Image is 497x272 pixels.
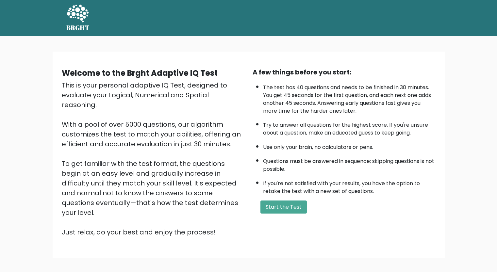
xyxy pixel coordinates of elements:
li: Questions must be answered in sequence; skipping questions is not possible. [263,154,436,173]
div: This is your personal adaptive IQ Test, designed to evaluate your Logical, Numerical and Spatial ... [62,80,245,237]
li: Use only your brain, no calculators or pens. [263,140,436,151]
a: BRGHT [66,3,90,33]
button: Start the Test [260,200,307,214]
li: The test has 40 questions and needs to be finished in 30 minutes. You get 45 seconds for the firs... [263,80,436,115]
h5: BRGHT [66,24,90,32]
b: Welcome to the Brght Adaptive IQ Test [62,68,218,78]
li: If you're not satisfied with your results, you have the option to retake the test with a new set ... [263,176,436,195]
li: Try to answer all questions for the highest score. If you're unsure about a question, make an edu... [263,118,436,137]
div: A few things before you start: [253,67,436,77]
